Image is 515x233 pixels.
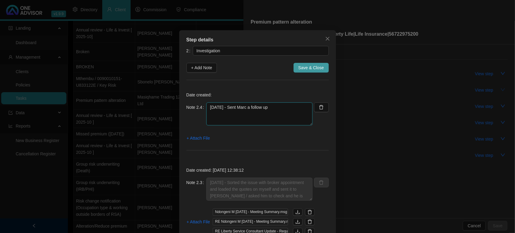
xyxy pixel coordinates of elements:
[186,63,217,73] button: + Add Note
[186,217,210,227] button: + Attach File
[307,219,312,224] span: delete
[186,102,207,112] label: Note 2.4
[186,133,210,143] button: + Attach File
[206,178,313,201] textarea: [DATE] - Sorted the issue with broker appointment and loaded the quotes on myself and sent it to ...
[186,92,329,98] p: Date created:
[325,36,330,41] span: close
[191,64,212,71] span: + Add Note
[295,219,300,224] span: download
[319,105,324,110] span: delete
[213,209,288,216] span: Ndongeni M [DATE] - Meeting Summary.msg
[213,218,288,225] span: RE Ndongeni M [DATE] - Meeting Summary.msg
[186,36,329,44] div: Step details
[187,135,210,141] span: + Attach File
[295,210,300,215] span: download
[186,178,207,187] label: Note 2.3
[307,210,312,215] span: delete
[298,64,324,71] span: Save & Close
[187,218,210,225] span: + Attach File
[294,63,329,73] button: Save & Close
[186,46,193,56] label: 2
[206,102,313,125] textarea: [DATE] - Sent Marc a follow up
[186,167,329,173] p: Date created: [DATE] 12:38:12
[323,34,332,44] button: Close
